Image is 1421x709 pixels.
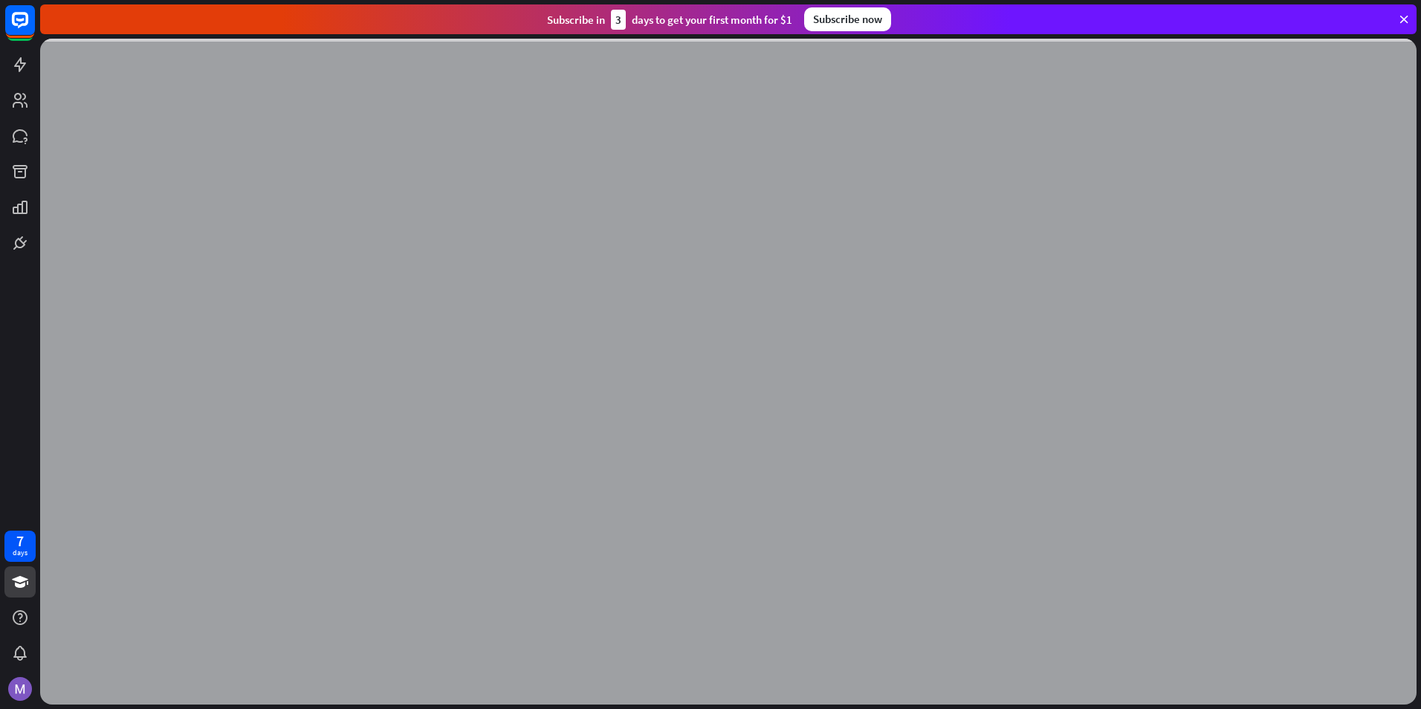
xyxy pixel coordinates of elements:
[611,10,626,30] div: 3
[804,7,891,31] div: Subscribe now
[13,548,27,558] div: days
[4,531,36,562] a: 7 days
[16,534,24,548] div: 7
[547,10,792,30] div: Subscribe in days to get your first month for $1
